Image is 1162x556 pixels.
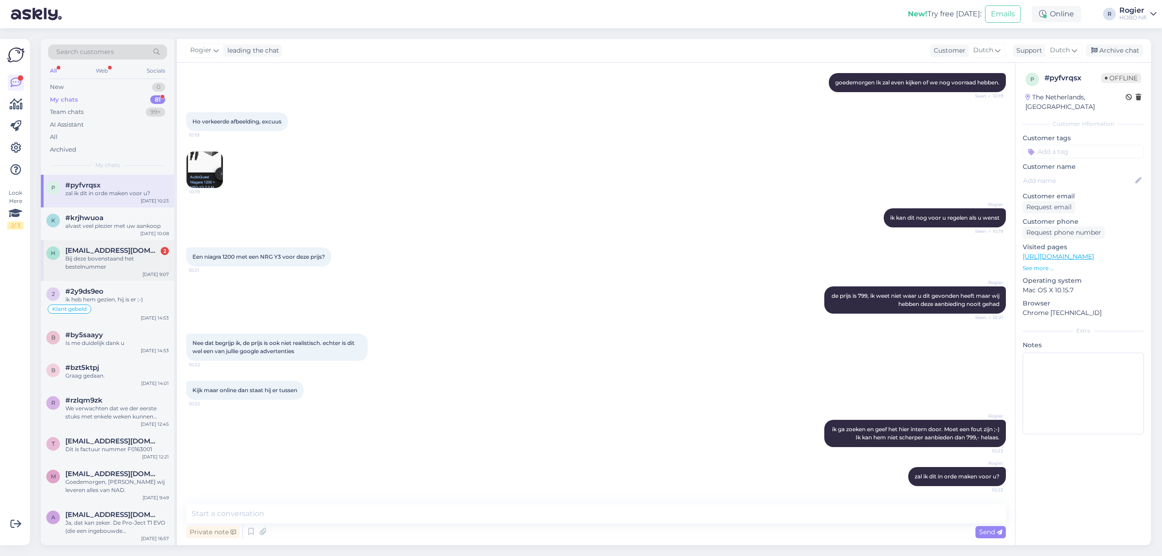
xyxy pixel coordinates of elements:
[145,65,167,77] div: Socials
[65,519,169,535] div: Ja, dat kan zeker. De Pro‑Ject T1 EVO (die een ingebouwde phono‑versterker heeft) is compatibel m...
[1023,264,1144,272] p: See more ...
[161,247,169,255] div: 2
[141,380,169,387] div: [DATE] 14:01
[50,120,84,129] div: AI Assistant
[51,334,55,341] span: b
[1023,145,1144,158] input: Add a tag
[908,9,981,20] div: Try free [DATE]:
[48,65,59,77] div: All
[51,399,55,406] span: r
[1050,45,1070,55] span: Dutch
[969,201,1003,208] span: Rogier
[51,514,55,521] span: a
[65,339,169,347] div: Is me duidelijk dank u
[890,214,1000,221] span: ik kan dit nog voor u regelen als u wenst
[65,214,103,222] span: #krjhwuoa
[1103,8,1116,20] div: R
[969,487,1003,493] span: 10:23
[832,426,1001,441] span: ik ga zoeken en geef het hier intern door. Moet een fout zijn ;-) Ik kan hem niet scherper aanbie...
[65,255,169,271] div: Bij deze bovenstaand het bestelnummer
[1023,308,1144,318] p: Chrome [TECHNICAL_ID]
[973,45,993,55] span: Dutch
[65,511,160,519] span: angellevandoorn@gmail.com
[95,161,120,169] span: My chats
[141,421,169,428] div: [DATE] 12:45
[51,217,55,224] span: k
[224,46,279,55] div: leading the chat
[141,315,169,321] div: [DATE] 14:53
[915,473,1000,480] span: zal ik dit in orde maken voor u?
[969,314,1003,321] span: Seen ✓ 10:21
[1023,162,1144,172] p: Customer name
[1119,14,1147,21] div: HOBO hifi
[65,222,169,230] div: alvast veel plezier met uw aankoop
[1101,73,1141,83] span: Offline
[140,230,169,237] div: [DATE] 10:08
[65,372,169,380] div: Graag gedaan.
[7,221,24,230] div: 2 / 3
[1023,340,1144,350] p: Notes
[50,145,76,154] div: Archived
[985,5,1021,23] button: Emails
[52,440,55,447] span: t
[1023,120,1144,128] div: Customer information
[1044,73,1101,84] div: # pyfvrqsx
[187,152,223,188] img: Attachment
[65,287,103,295] span: #2y9ds9eo
[7,189,24,230] div: Look Here
[1119,7,1147,14] div: Rogier
[56,47,114,57] span: Search customers
[152,83,165,92] div: 0
[1023,192,1144,201] p: Customer email
[51,184,55,191] span: p
[141,347,169,354] div: [DATE] 14:53
[1119,7,1157,21] a: RogierHOBO hifi
[7,46,25,64] img: Askly Logo
[143,494,169,501] div: [DATE] 9:49
[65,404,169,421] div: We verwachten dat we der eerste stuks met enkele weken kunnen leveren. U zou kunnen bestellen en ...
[979,528,1002,536] span: Send
[1032,6,1081,22] div: Online
[189,267,223,274] span: 10:21
[832,292,1001,307] span: de prijs is 799, ik weet niet waar u dit gevonden heeft maar wij hebben deze aanbieding nooit gehad
[150,95,165,104] div: 81
[146,108,165,117] div: 99+
[190,45,212,55] span: Rogier
[65,445,169,453] div: Dit is factuur nummer F0163001
[143,271,169,278] div: [DATE] 9:07
[969,460,1003,467] span: Rogier
[969,93,1003,99] span: Seen ✓ 10:19
[1023,285,1144,295] p: Mac OS X 10.15.7
[189,132,223,138] span: 10:19
[141,535,169,542] div: [DATE] 16:57
[192,253,325,260] span: Een niagra 1200 met een NRG Y3 voor deze prijs?
[52,306,87,312] span: Klant gebeld
[189,400,223,407] span: 10:22
[65,470,160,478] span: mvanboven21@gmail.com
[65,331,103,339] span: #by5saayy
[1023,252,1094,261] a: [URL][DOMAIN_NAME]
[65,181,101,189] span: #pyfvrqsx
[192,387,297,394] span: Kijk maar online dan staat hij er tussen
[1086,44,1143,57] div: Archive chat
[50,83,64,92] div: New
[1023,299,1144,308] p: Browser
[192,340,356,354] span: Nee dat begrijp ik, de prijs is ook niet realistisch. echter is dit wel een van jullie google adv...
[1023,176,1133,186] input: Add name
[141,197,169,204] div: [DATE] 10:23
[1023,276,1144,285] p: Operating system
[1023,242,1144,252] p: Visited pages
[969,279,1003,286] span: Rogier
[1023,327,1144,335] div: Extra
[1030,76,1034,83] span: p
[50,95,78,104] div: My chats
[50,133,58,142] div: All
[51,250,55,256] span: h
[1013,46,1042,55] div: Support
[50,108,84,117] div: Team chats
[94,65,110,77] div: Web
[65,364,99,372] span: #bzt5ktpj
[65,246,160,255] span: hartjespatricia@hotmail.com
[65,396,103,404] span: #rzlqm9zk
[51,367,55,374] span: b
